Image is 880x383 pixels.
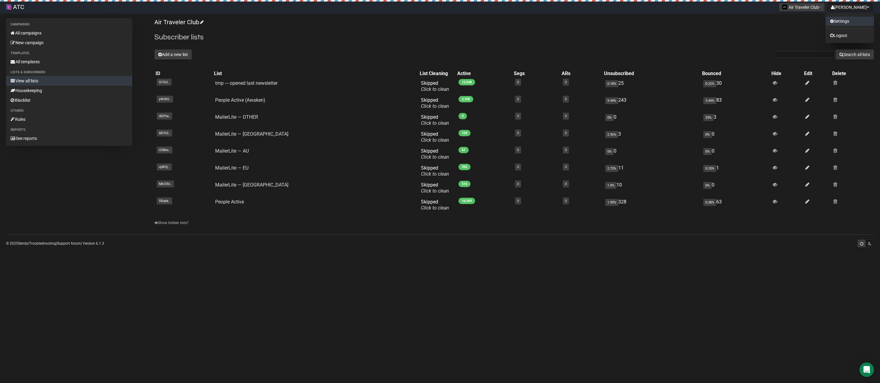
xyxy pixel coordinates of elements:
[421,137,449,143] a: Click to clean
[804,71,829,77] div: Edit
[157,130,172,137] span: 6B763..
[517,165,519,169] a: 0
[565,114,567,118] a: 0
[6,38,132,48] a: New campaign
[832,71,873,77] div: Delete
[782,5,787,9] img: 1.png
[421,120,449,126] a: Click to clean
[703,97,716,104] span: 3.44%
[603,69,701,78] th: Unsubscribed: No sort applied, activate to apply an ascending sort
[605,182,616,189] span: 1.9%
[421,114,449,126] span: Skipped
[605,80,618,87] span: 0.18%
[421,199,449,211] span: Skipped
[826,31,874,40] a: Logout
[562,71,597,77] div: ARs
[701,146,770,163] td: 0
[6,21,132,28] li: Campaigns
[517,114,519,118] a: 0
[701,196,770,213] td: 63
[565,148,567,152] a: 0
[6,28,132,38] a: All campaigns
[215,114,258,120] a: MailerLite — OTHER
[421,205,449,211] a: Click to clean
[421,86,449,92] a: Click to clean
[6,76,132,86] a: View all lists
[603,112,701,129] td: 0
[214,71,412,77] div: List
[703,80,716,87] span: 0.22%
[513,69,560,78] th: Segs: No sort applied, activate to apply an ascending sort
[456,69,513,78] th: Active: No sort applied, activate to apply an ascending sort
[605,199,618,206] span: 1.95%
[215,165,248,171] a: MailerLite — EU
[603,146,701,163] td: 0
[457,71,507,77] div: Active
[560,69,603,78] th: ARs: No sort applied, activate to apply an ascending sort
[517,80,519,84] a: 0
[565,165,567,169] a: 0
[6,240,104,247] p: © 2025 | | | Version 6.1.3
[6,107,132,114] li: Others
[6,126,132,134] li: Reports
[828,3,872,12] button: [PERSON_NAME]
[703,148,712,155] span: 0%
[603,180,701,196] td: 10
[514,71,554,77] div: Segs
[215,199,244,205] a: People Active
[421,154,449,160] a: Click to clean
[421,103,449,109] a: Click to clean
[702,71,764,77] div: Bounced
[703,165,716,172] span: 0.25%
[157,180,174,187] span: MkO5U..
[421,182,449,194] span: Skipped
[6,86,132,95] a: Housekeeping
[29,241,56,246] a: Troubleshooting
[603,196,701,213] td: 328
[6,134,132,143] a: See reports
[6,50,132,57] li: Templates
[458,96,473,102] span: 2,330
[605,165,618,172] span: 2.73%
[215,148,249,154] a: MailerLite — AU
[6,114,132,124] a: Rules
[421,148,449,160] span: Skipped
[603,129,701,146] td: 3
[157,197,172,204] span: 5Xqda..
[703,182,712,189] span: 0%
[458,79,475,85] span: 13,548
[603,78,701,95] td: 25
[605,114,614,121] span: 0%
[157,96,173,103] span: y4HXH..
[157,147,172,154] span: U2Bke..
[215,131,288,137] a: MailerLite — [GEOGRAPHIC_DATA]
[419,69,456,78] th: List Cleaning: No sort applied, activate to apply an ascending sort
[605,97,618,104] span: 9.44%
[421,171,449,177] a: Click to clean
[458,113,467,119] span: 9
[421,165,449,177] span: Skipped
[701,78,770,95] td: 30
[565,131,567,135] a: 0
[603,163,701,180] td: 11
[517,182,519,186] a: 0
[701,95,770,112] td: 83
[703,199,716,206] span: 0.38%
[6,4,11,10] img: b03f53227365e4ea0ce5c13ff1f101fd
[826,17,874,26] a: Settings
[157,113,172,120] span: dQPIw..
[154,32,874,43] h2: Subscriber lists
[213,69,419,78] th: List: No sort applied, activate to apply an ascending sort
[18,241,28,246] a: Sendy
[703,131,712,138] span: 0%
[517,131,519,135] a: 0
[458,164,471,170] span: 392
[603,95,701,112] td: 243
[605,131,618,138] span: 2.36%
[831,69,874,78] th: Delete: No sort applied, sorting is disabled
[836,49,874,60] button: Search all lists
[565,199,567,203] a: 0
[6,95,132,105] a: Blacklist
[215,182,288,188] a: MailerLite — [GEOGRAPHIC_DATA]
[517,148,519,152] a: 0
